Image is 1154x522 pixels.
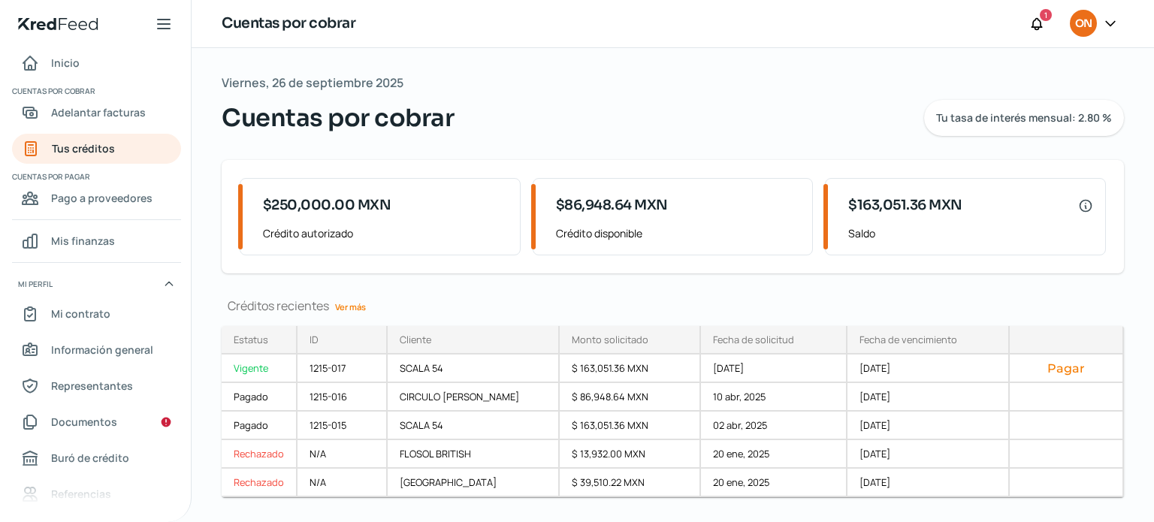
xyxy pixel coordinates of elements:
span: $86,948.64 MXN [556,195,668,216]
a: Inicio [12,48,181,78]
span: Tu tasa de interés mensual: 2.80 % [936,113,1112,123]
div: $ 39,510.22 MXN [560,469,701,497]
div: [DATE] [847,355,1010,383]
span: Tus créditos [52,139,115,158]
a: Pago a proveedores [12,183,181,213]
span: $163,051.36 MXN [848,195,962,216]
a: Adelantar facturas [12,98,181,128]
span: Pago a proveedores [51,189,153,207]
div: SCALA 54 [388,355,560,383]
div: 10 abr, 2025 [701,383,847,412]
a: Ver más [329,295,372,318]
div: FLOSOL BRITISH [388,440,560,469]
a: Rechazado [222,440,298,469]
span: Cuentas por pagar [12,170,179,183]
span: 1 [1044,8,1047,22]
div: $ 86,948.64 MXN [560,383,701,412]
span: $250,000.00 MXN [263,195,391,216]
span: Adelantar facturas [51,103,146,122]
span: Viernes, 26 de septiembre 2025 [222,72,403,94]
div: [DATE] [847,440,1010,469]
span: Inicio [51,53,80,72]
div: $ 163,051.36 MXN [560,355,701,383]
span: Mi perfil [18,277,53,291]
a: Documentos [12,407,181,437]
div: Fecha de vencimiento [859,333,957,346]
div: Cliente [400,333,431,346]
span: Cuentas por cobrar [12,84,179,98]
div: $ 163,051.36 MXN [560,412,701,440]
span: Crédito autorizado [263,224,508,243]
div: $ 13,932.00 MXN [560,440,701,469]
div: 1215-016 [298,383,388,412]
a: Pagado [222,412,298,440]
a: Información general [12,335,181,365]
div: 20 ene, 2025 [701,440,847,469]
a: Pagado [222,383,298,412]
a: Mi contrato [12,299,181,329]
div: Créditos recientes [222,297,1124,314]
button: Pagar [1022,361,1110,376]
span: ON [1075,15,1092,33]
a: Mis finanzas [12,226,181,256]
span: Referencias [51,484,111,503]
span: Representantes [51,376,133,395]
span: Información general [51,340,153,359]
div: ID [310,333,319,346]
div: [DATE] [701,355,847,383]
div: 1215-015 [298,412,388,440]
span: Saldo [848,224,1093,243]
div: Fecha de solicitud [713,333,794,346]
div: 02 abr, 2025 [701,412,847,440]
div: [DATE] [847,469,1010,497]
span: Buró de crédito [51,448,129,467]
a: Tus créditos [12,134,181,164]
div: N/A [298,469,388,497]
span: Crédito disponible [556,224,801,243]
a: Referencias [12,479,181,509]
span: Mis finanzas [51,231,115,250]
div: CIRCULO [PERSON_NAME] [388,383,560,412]
a: Rechazado [222,469,298,497]
span: Cuentas por cobrar [222,100,454,136]
div: SCALA 54 [388,412,560,440]
div: 1215-017 [298,355,388,383]
div: 20 ene, 2025 [701,469,847,497]
a: Buró de crédito [12,443,181,473]
div: [DATE] [847,383,1010,412]
a: Vigente [222,355,298,383]
div: Estatus [234,333,268,346]
h1: Cuentas por cobrar [222,13,355,35]
div: [DATE] [847,412,1010,440]
div: [GEOGRAPHIC_DATA] [388,469,560,497]
span: Documentos [51,412,117,431]
div: N/A [298,440,388,469]
span: Mi contrato [51,304,110,323]
div: Monto solicitado [572,333,648,346]
a: Representantes [12,371,181,401]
